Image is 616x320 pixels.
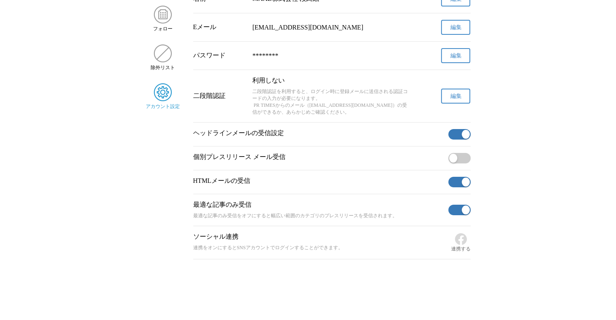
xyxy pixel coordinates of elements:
p: 最適な記事のみ受信 [193,201,445,209]
img: アカウント設定 [154,83,172,101]
span: 編集 [450,52,461,59]
p: 利用しない [252,76,411,85]
div: [EMAIL_ADDRESS][DOMAIN_NAME] [252,24,411,31]
span: 編集 [450,93,461,100]
span: 除外リスト [151,64,175,71]
p: 連携をオンにするとSNSアカウントでログインすることができます。 [193,244,448,251]
img: フォロー [154,6,172,23]
button: 編集 [441,89,470,104]
p: HTMLメールの受信 [193,177,445,185]
p: 個別プレスリリース メール受信 [193,153,445,161]
span: アカウント設定 [146,103,180,110]
p: 二段階認証を利用すると、ログイン時に登録メールに送信される認証コードの入力が必要になります。 PR TIMESからのメール（[EMAIL_ADDRESS][DOMAIN_NAME]）の受信ができ... [252,88,411,116]
button: 編集 [441,20,470,35]
span: フォロー [153,25,173,32]
div: パスワード [193,51,246,60]
p: ソーシャル連携 [193,233,448,241]
p: 最適な記事のみ受信をオフにすると幅広い範囲のカテゴリのプレスリリースを受信されます。 [193,212,445,219]
button: 編集 [441,48,470,63]
img: Facebook [454,233,467,246]
img: 除外リスト [154,45,172,62]
div: 二段階認証 [193,92,246,100]
a: 除外リスト除外リスト [146,45,180,71]
span: 編集 [450,24,461,31]
button: 連携する [451,233,471,252]
a: アカウント設定アカウント設定 [146,83,180,110]
span: 連携する [451,246,471,252]
div: Eメール [193,23,246,32]
a: フォローフォロー [146,6,180,32]
p: ヘッドラインメールの受信設定 [193,129,445,138]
